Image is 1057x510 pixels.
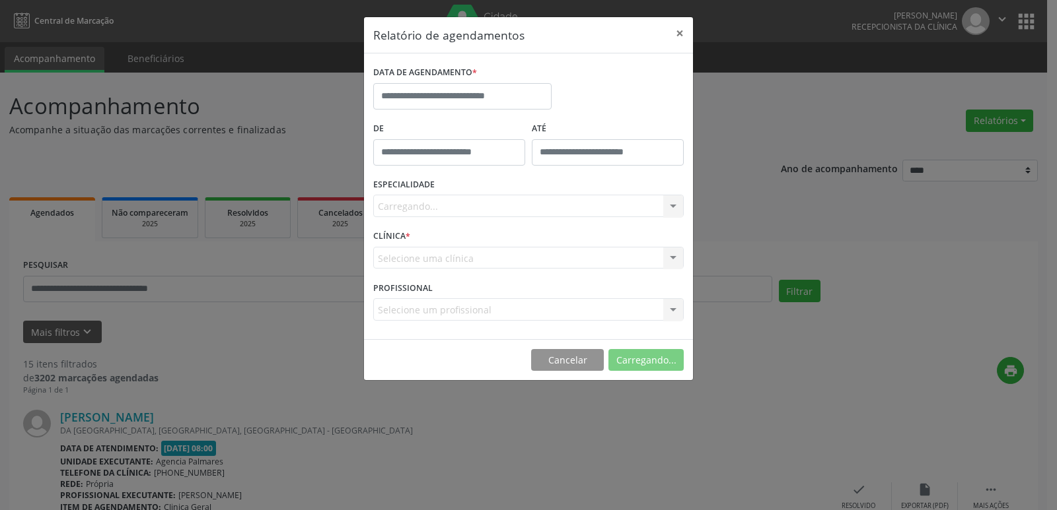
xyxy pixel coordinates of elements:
[532,119,684,139] label: ATÉ
[373,226,410,247] label: CLÍNICA
[373,63,477,83] label: DATA DE AGENDAMENTO
[373,119,525,139] label: De
[373,175,435,195] label: ESPECIALIDADE
[373,26,525,44] h5: Relatório de agendamentos
[667,17,693,49] button: Close
[373,278,433,298] label: PROFISSIONAL
[608,349,684,371] button: Carregando...
[531,349,604,371] button: Cancelar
